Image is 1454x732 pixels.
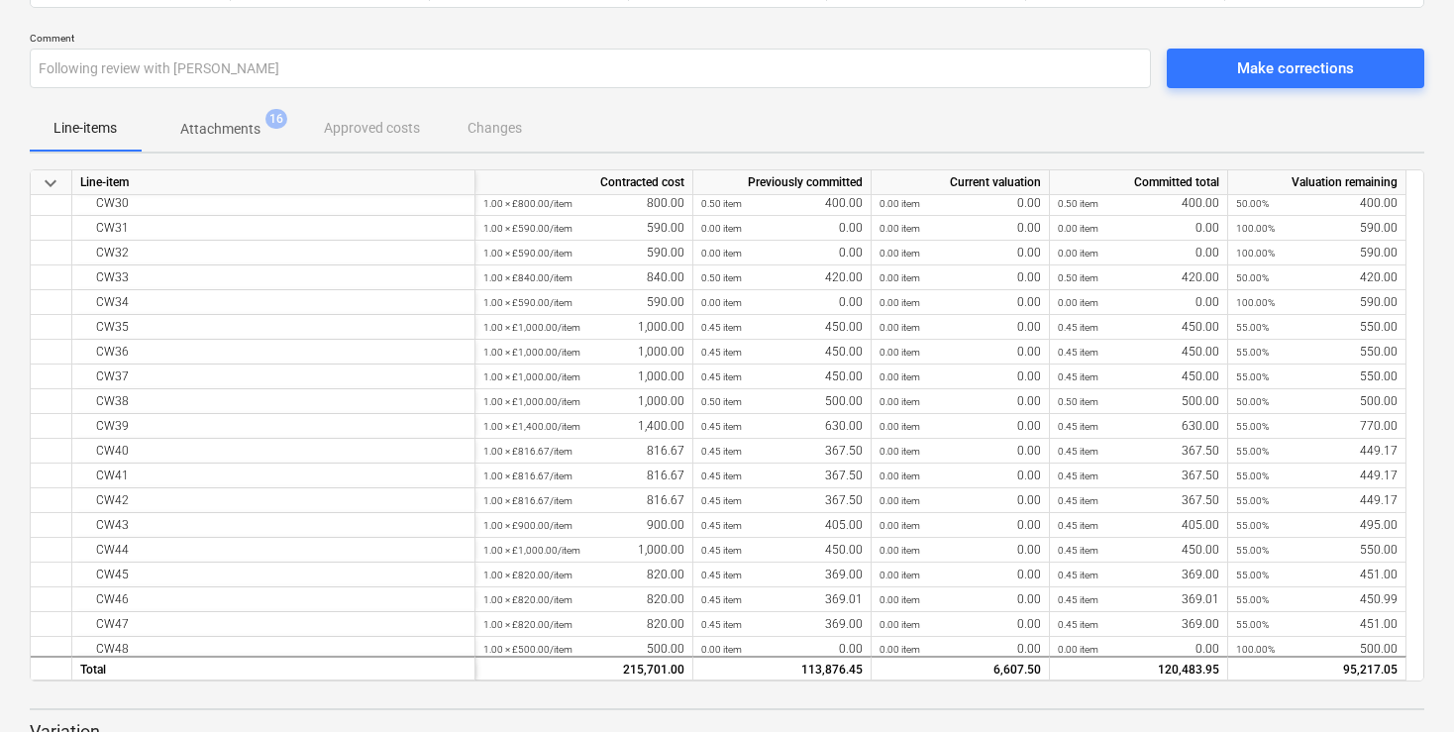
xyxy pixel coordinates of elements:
[483,495,572,506] small: 1.00 × £816.67 / item
[1236,272,1269,283] small: 50.00%
[1058,272,1098,283] small: 0.50 item
[701,446,742,457] small: 0.45 item
[80,464,467,488] div: CW41
[1236,322,1269,333] small: 55.00%
[483,520,572,531] small: 1.00 × £900.00 / item
[1058,513,1219,538] div: 405.00
[1058,265,1219,290] div: 420.00
[880,248,920,259] small: 0.00 item
[80,637,467,662] div: CW48
[701,365,863,389] div: 450.00
[1236,241,1398,265] div: 590.00
[880,272,920,283] small: 0.00 item
[483,414,684,439] div: 1,400.00
[880,488,1041,513] div: 0.00
[1236,371,1269,382] small: 55.00%
[483,389,684,414] div: 1,000.00
[701,223,742,234] small: 0.00 item
[483,637,684,662] div: 500.00
[880,265,1041,290] div: 0.00
[1236,198,1269,209] small: 50.00%
[880,659,1041,683] div: 6,607.50
[1236,637,1398,662] div: 500.00
[1236,191,1398,216] div: 400.00
[1058,594,1098,605] small: 0.45 item
[1236,495,1269,506] small: 55.00%
[1236,464,1398,488] div: 449.17
[483,644,572,655] small: 1.00 × £500.00 / item
[483,216,684,241] div: 590.00
[872,170,1050,195] div: Current valuation
[1228,170,1406,195] div: Valuation remaining
[701,520,742,531] small: 0.45 item
[1167,49,1424,88] button: Make corrections
[1058,587,1219,612] div: 369.01
[1236,216,1398,241] div: 590.00
[701,290,863,315] div: 0.00
[1058,223,1098,234] small: 0.00 item
[483,365,684,389] div: 1,000.00
[1058,290,1219,315] div: 0.00
[1058,216,1219,241] div: 0.00
[880,471,920,481] small: 0.00 item
[1058,340,1219,365] div: 450.00
[701,545,742,556] small: 0.45 item
[1058,545,1098,556] small: 0.45 item
[701,513,863,538] div: 405.00
[880,637,1041,662] div: 0.00
[483,241,684,265] div: 590.00
[1058,241,1219,265] div: 0.00
[880,495,920,506] small: 0.00 item
[80,513,467,538] div: CW43
[880,612,1041,637] div: 0.00
[483,421,580,432] small: 1.00 × £1,400.00 / item
[701,389,863,414] div: 500.00
[701,421,742,432] small: 0.45 item
[701,272,742,283] small: 0.50 item
[701,265,863,290] div: 420.00
[1050,657,1228,681] div: 120,483.95
[701,594,742,605] small: 0.45 item
[80,340,467,365] div: CW36
[80,315,467,340] div: CW35
[1058,612,1219,637] div: 369.00
[880,241,1041,265] div: 0.00
[1058,644,1098,655] small: 0.00 item
[80,191,467,216] div: CW30
[483,290,684,315] div: 590.00
[1058,198,1098,209] small: 0.50 item
[1050,170,1228,195] div: Committed total
[1236,619,1269,630] small: 55.00%
[701,191,863,216] div: 400.00
[701,322,742,333] small: 0.45 item
[1058,297,1098,308] small: 0.00 item
[880,371,920,382] small: 0.00 item
[701,612,863,637] div: 369.00
[483,347,580,358] small: 1.00 × £1,000.00 / item
[701,315,863,340] div: 450.00
[483,464,684,488] div: 816.67
[483,513,684,538] div: 900.00
[1236,389,1398,414] div: 500.00
[1058,248,1098,259] small: 0.00 item
[701,248,742,259] small: 0.00 item
[483,471,572,481] small: 1.00 × £816.67 / item
[880,513,1041,538] div: 0.00
[1236,290,1398,315] div: 590.00
[1236,612,1398,637] div: 451.00
[1236,587,1398,612] div: 450.99
[80,216,467,241] div: CW31
[483,198,572,209] small: 1.00 × £800.00 / item
[1236,347,1269,358] small: 55.00%
[880,191,1041,216] div: 0.00
[880,563,1041,587] div: 0.00
[1236,538,1398,563] div: 550.00
[880,347,920,358] small: 0.00 item
[701,464,863,488] div: 367.50
[1236,471,1269,481] small: 55.00%
[880,464,1041,488] div: 0.00
[880,446,920,457] small: 0.00 item
[80,538,467,563] div: CW44
[30,32,1151,49] p: Comment
[1058,637,1219,662] div: 0.00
